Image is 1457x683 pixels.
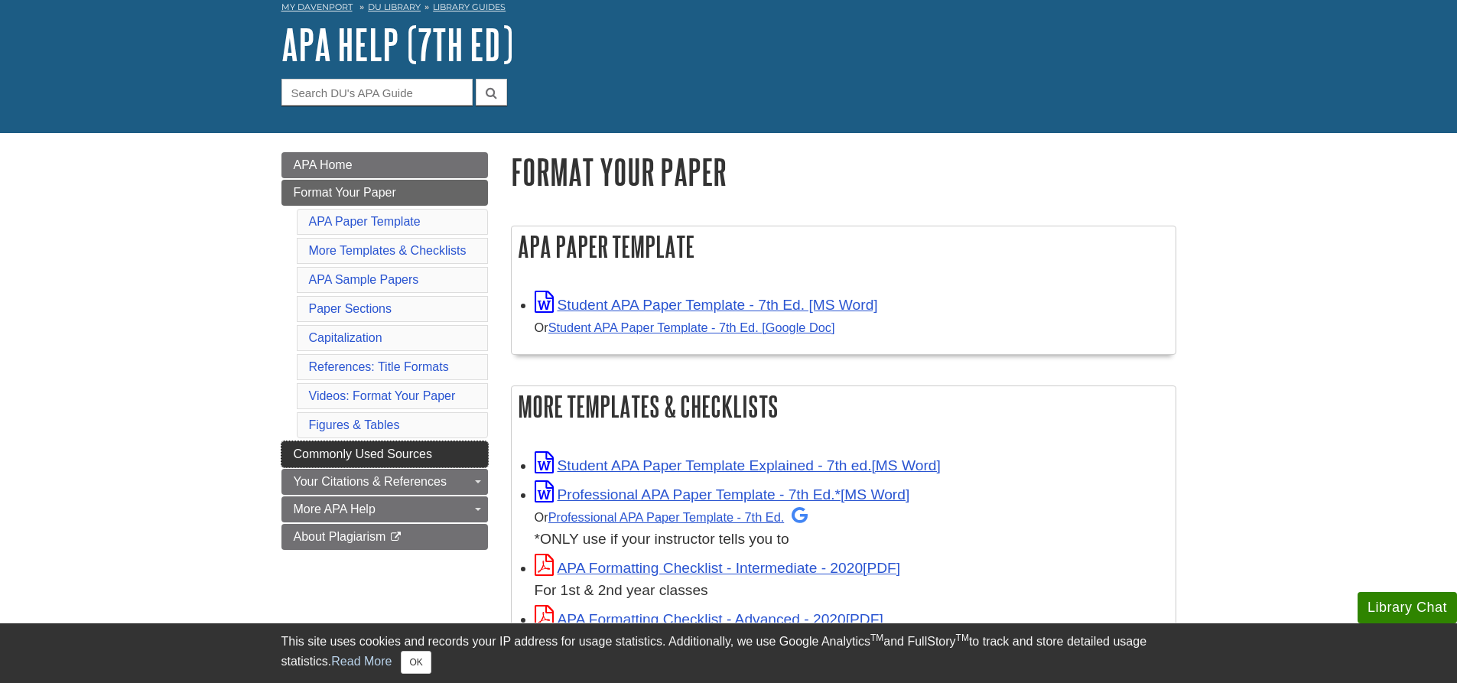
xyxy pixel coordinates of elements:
[389,532,402,542] i: This link opens in a new window
[309,418,400,431] a: Figures & Tables
[548,320,835,334] a: Student APA Paper Template - 7th Ed. [Google Doc]
[294,475,447,488] span: Your Citations & References
[294,502,376,516] span: More APA Help
[512,226,1176,267] h2: APA Paper Template
[281,496,488,522] a: More APA Help
[294,447,432,460] span: Commonly Used Sources
[535,510,808,524] small: Or
[331,655,392,668] a: Read More
[294,530,386,543] span: About Plagiarism
[309,331,382,344] a: Capitalization
[535,506,1168,551] div: *ONLY use if your instructor tells you to
[1358,592,1457,623] button: Library Chat
[309,302,392,315] a: Paper Sections
[548,510,808,524] a: Professional APA Paper Template - 7th Ed.
[535,320,835,334] small: Or
[309,215,421,228] a: APA Paper Template
[281,633,1176,674] div: This site uses cookies and records your IP address for usage statistics. Additionally, we use Goo...
[535,457,941,473] a: Link opens in new window
[281,21,513,68] a: APA Help (7th Ed)
[281,152,488,178] a: APA Home
[433,2,506,12] a: Library Guides
[309,389,456,402] a: Videos: Format Your Paper
[535,486,910,502] a: Link opens in new window
[281,79,473,106] input: Search DU's APA Guide
[401,651,431,674] button: Close
[512,386,1176,427] h2: More Templates & Checklists
[309,273,419,286] a: APA Sample Papers
[281,1,353,14] a: My Davenport
[309,244,467,257] a: More Templates & Checklists
[294,186,396,199] span: Format Your Paper
[956,633,969,643] sup: TM
[309,360,449,373] a: References: Title Formats
[511,152,1176,191] h1: Format Your Paper
[281,524,488,550] a: About Plagiarism
[535,560,901,576] a: Link opens in new window
[281,180,488,206] a: Format Your Paper
[535,580,1168,602] div: For 1st & 2nd year classes
[281,469,488,495] a: Your Citations & References
[294,158,353,171] span: APA Home
[535,297,878,313] a: Link opens in new window
[281,441,488,467] a: Commonly Used Sources
[870,633,883,643] sup: TM
[281,152,488,550] div: Guide Page Menu
[368,2,421,12] a: DU Library
[535,611,883,627] a: Link opens in new window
